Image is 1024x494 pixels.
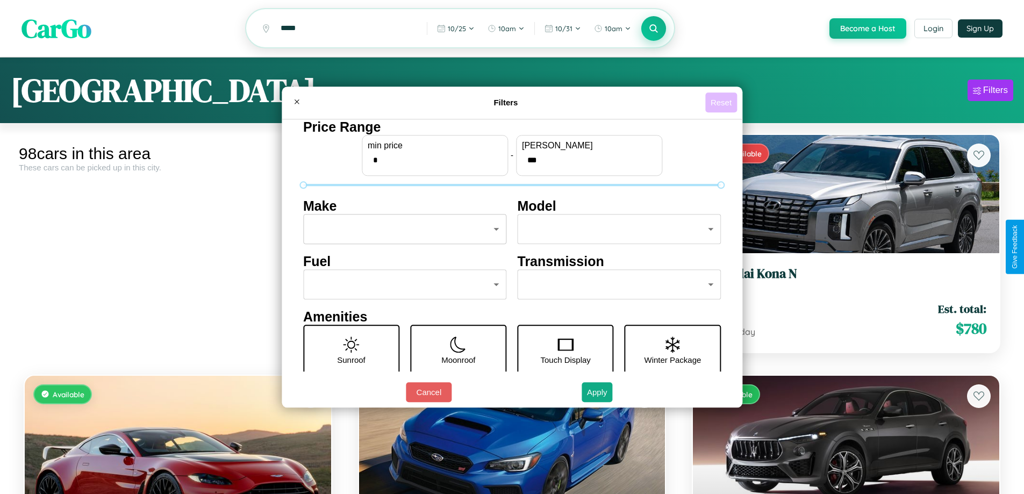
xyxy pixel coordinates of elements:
[11,68,316,112] h1: [GEOGRAPHIC_DATA]
[518,198,721,214] h4: Model
[53,390,84,399] span: Available
[958,19,1002,38] button: Sign Up
[518,254,721,269] h4: Transmission
[522,141,656,151] label: [PERSON_NAME]
[303,198,507,214] h4: Make
[432,20,480,37] button: 10/25
[582,382,613,402] button: Apply
[706,266,986,292] a: Hyundai Kona N2020
[19,145,337,163] div: 98 cars in this area
[498,24,516,33] span: 10am
[645,353,701,367] p: Winter Package
[337,353,366,367] p: Sunroof
[482,20,530,37] button: 10am
[368,141,502,151] label: min price
[956,318,986,339] span: $ 780
[19,163,337,172] div: These cars can be picked up in this city.
[983,85,1008,96] div: Filters
[303,309,721,325] h4: Amenities
[539,20,586,37] button: 10/31
[706,266,986,282] h3: Hyundai Kona N
[605,24,622,33] span: 10am
[511,148,513,162] p: -
[705,92,737,112] button: Reset
[406,382,452,402] button: Cancel
[968,80,1013,101] button: Filters
[1011,225,1019,269] div: Give Feedback
[555,24,572,33] span: 10 / 31
[448,24,466,33] span: 10 / 25
[22,11,91,46] span: CarGo
[589,20,636,37] button: 10am
[303,254,507,269] h4: Fuel
[306,98,705,107] h4: Filters
[938,301,986,317] span: Est. total:
[540,353,590,367] p: Touch Display
[441,353,475,367] p: Moonroof
[733,326,755,337] span: / day
[829,18,906,39] button: Become a Host
[914,19,953,38] button: Login
[303,119,721,135] h4: Price Range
